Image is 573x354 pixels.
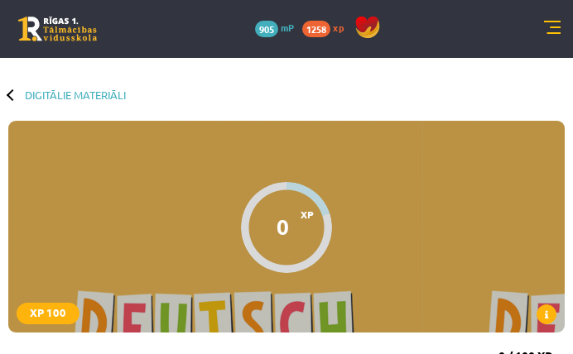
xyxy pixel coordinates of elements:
[301,208,314,220] span: XP
[302,21,352,34] a: 1258 xp
[277,214,289,239] div: 0
[281,21,294,34] span: mP
[255,21,278,37] span: 905
[17,303,79,324] div: XP 100
[18,17,97,41] a: Rīgas 1. Tālmācības vidusskola
[302,21,330,37] span: 1258
[333,21,344,34] span: xp
[25,88,126,101] a: Digitālie materiāli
